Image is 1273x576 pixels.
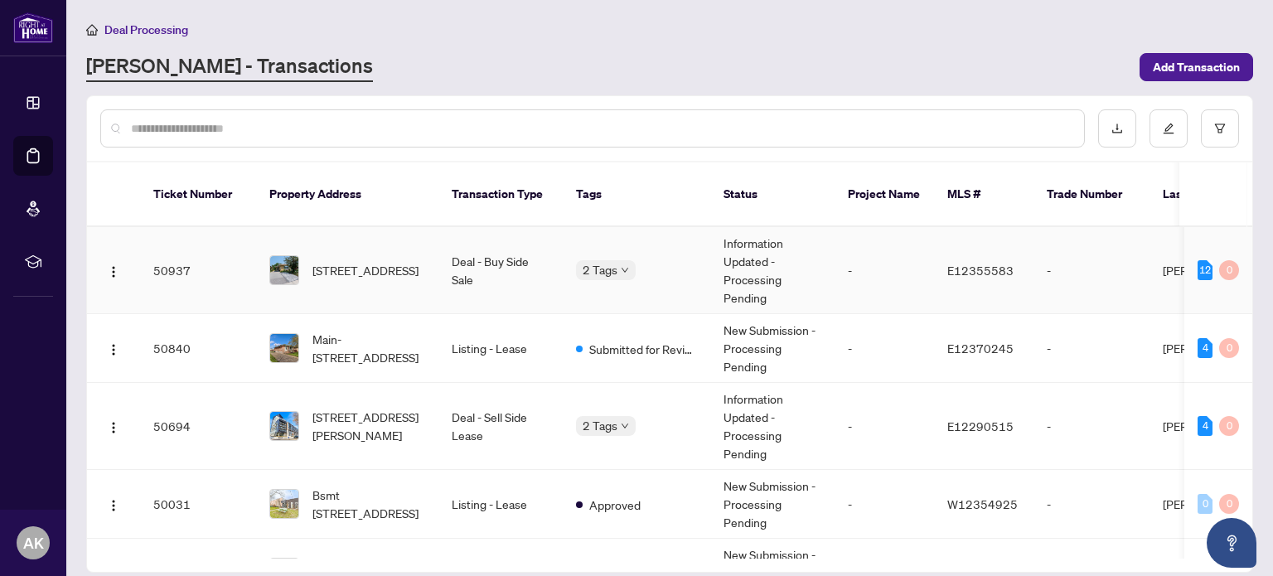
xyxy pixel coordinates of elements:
td: 50840 [140,314,256,383]
img: thumbnail-img [270,490,298,518]
span: Bsmt [STREET_ADDRESS] [312,486,425,522]
td: Listing - Lease [438,314,563,383]
td: New Submission - Processing Pending [710,470,835,539]
span: down [621,422,629,430]
div: 0 [1219,338,1239,358]
td: - [835,314,934,383]
td: 50694 [140,383,256,470]
span: W12354925 [947,496,1018,511]
div: 0 [1198,494,1212,514]
button: Logo [100,257,127,283]
img: thumbnail-img [270,412,298,440]
td: - [835,227,934,314]
td: Information Updated - Processing Pending [710,227,835,314]
div: 4 [1198,416,1212,436]
span: E12355583 [947,263,1014,278]
span: home [86,24,98,36]
span: edit [1163,123,1174,134]
span: Add Transaction [1153,54,1240,80]
button: Logo [100,491,127,517]
button: filter [1201,109,1239,148]
span: Submitted for Review [589,340,697,358]
span: AK [23,531,44,554]
img: thumbnail-img [270,256,298,284]
div: 0 [1219,416,1239,436]
td: Listing - Lease [438,470,563,539]
td: New Submission - Processing Pending [710,314,835,383]
span: Deal Processing [104,22,188,37]
td: - [835,383,934,470]
th: Property Address [256,162,438,227]
td: 50031 [140,470,256,539]
div: 0 [1219,260,1239,280]
td: 50937 [140,227,256,314]
th: Project Name [835,162,934,227]
img: logo [13,12,53,43]
th: MLS # [934,162,1033,227]
img: Logo [107,499,120,512]
span: E12290515 [947,419,1014,433]
span: Approved [589,496,641,514]
button: edit [1150,109,1188,148]
td: Deal - Buy Side Sale [438,227,563,314]
img: thumbnail-img [270,334,298,362]
span: 2 Tags [583,416,617,435]
span: filter [1214,123,1226,134]
div: 12 [1198,260,1212,280]
span: download [1111,123,1123,134]
div: 0 [1219,494,1239,514]
td: - [1033,227,1150,314]
span: 2 Tags [583,260,617,279]
span: down [621,266,629,274]
th: Tags [563,162,710,227]
td: Information Updated - Processing Pending [710,383,835,470]
div: 4 [1198,338,1212,358]
td: - [835,470,934,539]
th: Ticket Number [140,162,256,227]
td: - [1033,314,1150,383]
span: Main-[STREET_ADDRESS] [312,330,425,366]
span: [STREET_ADDRESS] [312,261,419,279]
td: - [1033,383,1150,470]
th: Status [710,162,835,227]
th: Trade Number [1033,162,1150,227]
img: Logo [107,265,120,278]
td: - [1033,470,1150,539]
img: Logo [107,343,120,356]
button: Logo [100,413,127,439]
button: Add Transaction [1140,53,1253,81]
a: [PERSON_NAME] - Transactions [86,52,373,82]
button: Logo [100,335,127,361]
button: Open asap [1207,518,1256,568]
button: download [1098,109,1136,148]
span: E12370245 [947,341,1014,356]
td: Deal - Sell Side Lease [438,383,563,470]
th: Transaction Type [438,162,563,227]
span: [STREET_ADDRESS][PERSON_NAME] [312,408,425,444]
img: Logo [107,421,120,434]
